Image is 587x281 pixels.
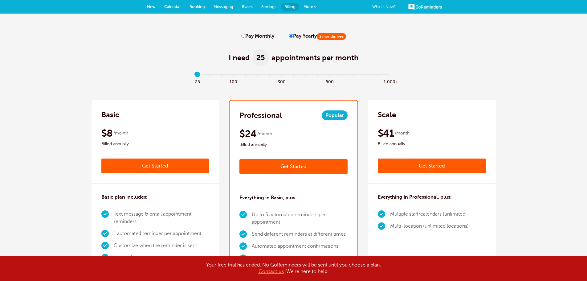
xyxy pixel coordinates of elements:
[378,127,394,139] span: $41
[227,78,239,85] span: 100
[239,128,256,140] span: $24
[304,4,313,9] span: More
[214,4,233,9] span: Messaging
[252,240,348,252] li: Automated appointment confirmations
[114,228,210,240] li: 1 automated reminder per appointment
[289,34,293,38] input: Pay Yearly2 months free
[281,3,299,11] a: Billing
[378,193,452,201] h3: Everything in Professional, plus:
[252,49,269,66] span: 25
[378,140,486,148] span: Billed annually
[271,53,359,63] span: appointments per month
[101,110,119,120] h2: Basic
[259,269,284,274] a: Contact us
[191,78,203,85] span: 25
[239,159,348,174] a: Get Started
[289,33,346,39] label: Pay Yearly
[378,159,486,173] a: Get Started
[114,208,210,228] li: Text message & email appointment reminders
[252,252,348,264] li: Multiple timezones
[190,4,205,9] span: Booking
[114,240,210,252] li: Customize when the reminder is sent
[114,252,210,264] li: 1 calendar
[242,4,253,9] span: Blasts
[113,130,128,137] span: /month
[140,262,448,275] div: Your free trial has ended. No GoReminders will be sent until you choose a plan. . We're here to h...
[317,33,346,40] span: 2 months free
[261,4,276,9] span: Settings
[324,78,336,85] span: 500
[164,4,181,9] span: Calendar
[101,127,113,139] span: $8
[275,78,287,85] span: 300
[101,140,210,148] span: Billed annually
[284,4,296,9] span: Billing
[257,130,272,138] span: /month
[101,193,148,201] h3: Basic plan includes:
[241,34,245,38] input: Pay Monthly
[390,208,469,220] li: Multiple staff/calendars (unlimited)
[147,4,156,9] span: New
[395,130,410,137] span: /month
[322,110,348,120] span: Popular
[239,110,282,120] h2: Professional
[101,159,210,173] a: Get Started
[384,78,396,85] span: 1,000+
[239,194,297,201] h3: Everything in Basic, plus:
[239,141,348,148] span: Billed annually
[372,2,402,12] a: What's New?
[378,110,396,120] h2: Scale
[229,53,250,63] span: I need
[241,33,274,39] label: Pay Monthly
[252,228,348,240] li: Send different reminders at different times
[252,209,348,228] li: Up to 3 automated reminders per appointment
[390,220,469,232] li: Multi-location (unlimited locations)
